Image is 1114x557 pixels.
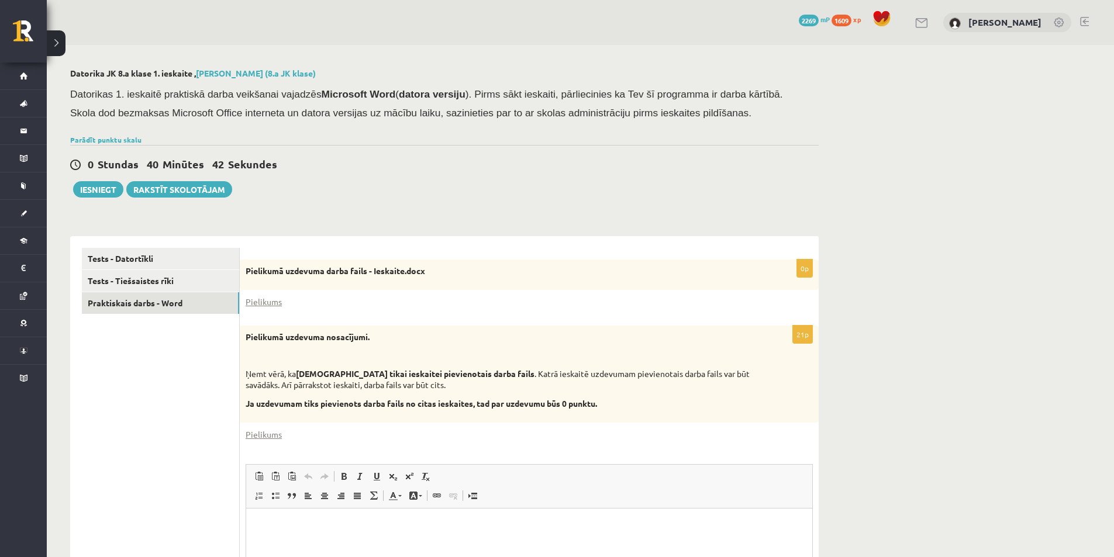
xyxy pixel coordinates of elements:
[399,88,465,100] b: datora versiju
[13,20,47,50] a: Rīgas 1. Tālmācības vidusskola
[82,270,239,292] a: Tests - Tiešsaistes rīki
[296,368,534,379] strong: [DEMOGRAPHIC_DATA] tikai ieskaitei pievienotais darba fails
[832,15,851,26] span: 1609
[300,488,316,503] a: Izlīdzināt pa kreisi
[322,88,396,100] b: Microsoft Word
[365,488,382,503] a: Math
[82,248,239,269] a: Tests - Datortīkli
[792,325,813,344] p: 21p
[949,18,961,29] img: Eduards Mārcis Ulmanis
[147,157,158,171] span: 40
[300,469,316,484] a: Atcelt (vadīšanas taustiņš+Z)
[853,15,861,24] span: xp
[246,398,597,409] strong: Ja uzdevumam tiks pievienots darba fails no citas ieskaites, tad par uzdevumu būs 0 punktu.
[799,15,830,24] a: 2269 mP
[246,368,754,391] p: Ņemt vērā, ka . Katrā ieskaitē uzdevumam pievienotais darba fails var būt savādāks. Arī pārraksto...
[333,488,349,503] a: Izlīdzināt pa labi
[336,469,352,484] a: Treknraksts (vadīšanas taustiņš+B)
[98,157,139,171] span: Stundas
[251,469,267,484] a: Ielīmēt (vadīšanas taustiņš+V)
[284,488,300,503] a: Bloka citāts
[196,68,316,78] a: [PERSON_NAME] (8.a JK klase)
[246,331,370,342] strong: Pielikumā uzdevuma nosacījumi.
[70,68,819,78] h2: Datorika JK 8.a klase 1. ieskaite ,
[796,259,813,278] p: 0p
[352,469,368,484] a: Slīpraksts (vadīšanas taustiņš+I)
[968,16,1041,28] a: [PERSON_NAME]
[70,88,783,100] span: Datorikas 1. ieskaitē praktiskā darba veikšanai vajadzēs ( ). Pirms sākt ieskaiti, pārliecinies k...
[267,469,284,484] a: Ievietot kā vienkāršu tekstu (vadīšanas taustiņš+pārslēgšanas taustiņš+V)
[385,469,401,484] a: Apakšraksts
[445,488,461,503] a: Atsaistīt
[212,157,224,171] span: 42
[163,157,204,171] span: Minūtes
[70,107,751,119] span: Skola dod bezmaksas Microsoft Office interneta un datora versijas uz mācību laiku, sazinieties pa...
[832,15,867,24] a: 1609 xp
[316,488,333,503] a: Centrēti
[820,15,830,24] span: mP
[246,265,425,276] strong: Pielikumā uzdevuma darba fails - Ieskaite.docx
[349,488,365,503] a: Izlīdzināt malas
[251,488,267,503] a: Ievietot/noņemt numurētu sarakstu
[799,15,819,26] span: 2269
[418,469,434,484] a: Noņemt stilus
[82,292,239,314] a: Praktiskais darbs - Word
[267,488,284,503] a: Ievietot/noņemt sarakstu ar aizzīmēm
[88,157,94,171] span: 0
[368,469,385,484] a: Pasvītrojums (vadīšanas taustiņš+U)
[464,488,481,503] a: Ievietot lapas pārtraukumu drukai
[246,428,282,441] a: Pielikums
[73,181,123,198] button: Iesniegt
[316,469,333,484] a: Atkārtot (vadīšanas taustiņš+Y)
[401,469,418,484] a: Augšraksts
[429,488,445,503] a: Saite (vadīšanas taustiņš+K)
[246,296,282,308] a: Pielikums
[70,135,142,144] a: Parādīt punktu skalu
[284,469,300,484] a: Ievietot no Worda
[385,488,405,503] a: Teksta krāsa
[405,488,426,503] a: Fona krāsa
[126,181,232,198] a: Rakstīt skolotājam
[228,157,277,171] span: Sekundes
